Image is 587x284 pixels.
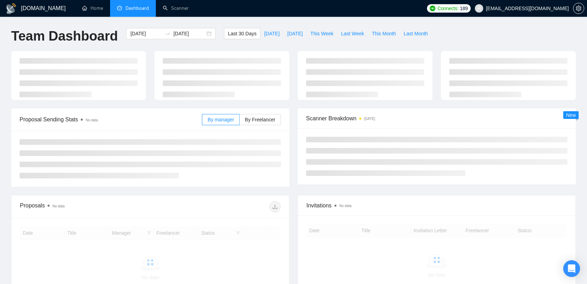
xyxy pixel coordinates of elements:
[400,28,432,39] button: Last Month
[341,30,364,37] span: Last Week
[573,6,584,11] span: setting
[11,28,118,44] h1: Team Dashboard
[82,5,103,11] a: homeHome
[20,201,150,212] div: Proposals
[573,6,584,11] a: setting
[264,30,280,37] span: [DATE]
[310,30,333,37] span: This Week
[173,30,205,37] input: End date
[245,117,275,122] span: By Freelancer
[117,6,122,10] span: dashboard
[208,117,234,122] span: By manager
[287,30,303,37] span: [DATE]
[224,28,260,39] button: Last 30 Days
[566,112,576,118] span: New
[337,28,368,39] button: Last Week
[563,260,580,277] div: Open Intercom Messenger
[163,5,189,11] a: searchScanner
[460,5,468,12] span: 189
[437,5,458,12] span: Connects:
[430,6,435,11] img: upwork-logo.png
[404,30,428,37] span: Last Month
[165,31,171,36] span: swap-right
[165,31,171,36] span: to
[130,30,162,37] input: Start date
[477,6,481,11] span: user
[86,118,98,122] span: No data
[573,3,584,14] button: setting
[260,28,283,39] button: [DATE]
[372,30,396,37] span: This Month
[125,5,149,11] span: Dashboard
[52,204,65,208] span: No data
[306,28,337,39] button: This Week
[364,117,375,121] time: [DATE]
[368,28,400,39] button: This Month
[306,201,567,210] span: Invitations
[228,30,256,37] span: Last 30 Days
[20,115,202,124] span: Proposal Sending Stats
[306,114,567,123] span: Scanner Breakdown
[6,3,17,14] img: logo
[339,204,352,208] span: No data
[283,28,306,39] button: [DATE]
